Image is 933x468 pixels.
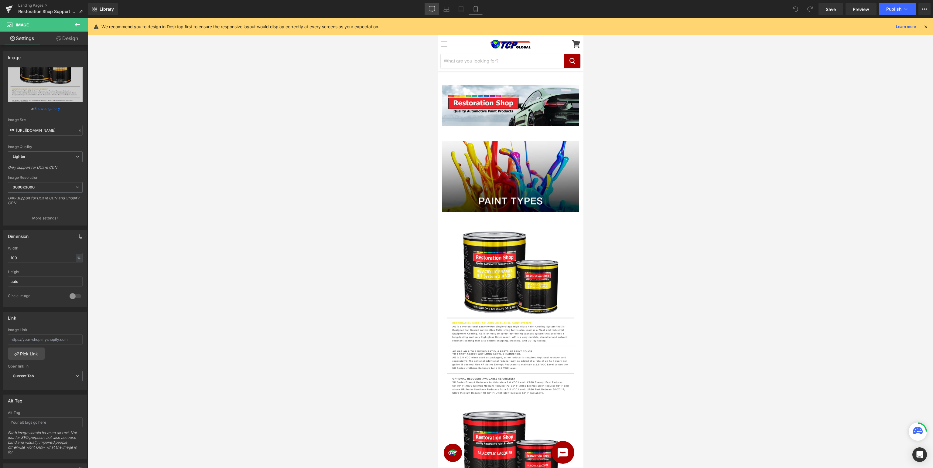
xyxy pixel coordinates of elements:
a: Landing Pages [18,3,88,8]
span: Preview [853,6,869,12]
div: Image Resolution [8,175,83,180]
div: Height [8,270,83,274]
div: Image Link [8,328,83,332]
button: Publish [879,3,916,15]
iframe: Button to open loyalty program pop-up [6,426,24,444]
a: Laptop [439,3,454,15]
button: More settings [4,211,87,225]
a: Desktop [425,3,439,15]
div: Each image should have an alt text. Not just for SEO purposes but also because blind and visually... [8,430,83,459]
div: Open Intercom Messenger [912,447,927,462]
div: Alt Tag [8,411,83,415]
a: Tablet [454,3,468,15]
span: Restoration Shop Support - Paint Types [18,9,77,14]
div: Only support for UCare CDN and Shopify CDN [8,196,83,209]
button: More [918,3,931,15]
a: Preview [846,3,877,15]
a: Call Us [PHONE_NUMBER] [2,4,74,12]
img: smartphone.svg [5,5,9,9]
div: Image Src [8,118,83,122]
span: Image [16,22,29,27]
span: Publish [886,7,901,12]
p: We recommend you to design in Desktop first to ensure the responsive layout would display correct... [101,23,379,30]
a: Mobile [468,3,483,15]
a: Browse gallery [34,103,60,114]
input: https://your-shop.myshopify.com [8,334,83,344]
input: Your alt tags go here [8,417,83,427]
input: auto [8,253,83,263]
b: 3000x3000 [13,185,35,189]
b: Current Tab [13,374,34,378]
a: Design [45,32,89,45]
button: Search [127,36,143,50]
input: Link [8,125,83,136]
span: Save [826,6,836,12]
a: Learn more [894,23,918,30]
img: checklist.svg [121,5,125,9]
div: Dimension [8,230,29,239]
input: Search [3,36,127,50]
button: Undo [789,3,801,15]
a: Pick Link [8,348,45,360]
div: Link [8,312,16,320]
div: Only support for UCare CDN [8,165,83,174]
a: Shipping Info [77,4,115,12]
img: delivery-truck_4009be93-b750-4772-8b50-7d9b6cf6188a.svg [80,5,84,9]
input: auto [8,276,83,287]
div: Width [8,246,83,250]
div: Image Quality [8,145,83,149]
a: SDS & TDS Sheets [118,4,171,12]
a: New Library [88,3,118,15]
div: % [76,254,82,262]
b: Lighter [13,154,26,159]
div: Circle Image [8,293,63,300]
div: Open link In [8,364,83,368]
span: Library [100,6,114,12]
p: More settings [32,215,56,221]
div: or [8,105,83,112]
button: Redo [804,3,816,15]
div: Alt Tag [8,395,22,403]
div: Image [8,52,21,60]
